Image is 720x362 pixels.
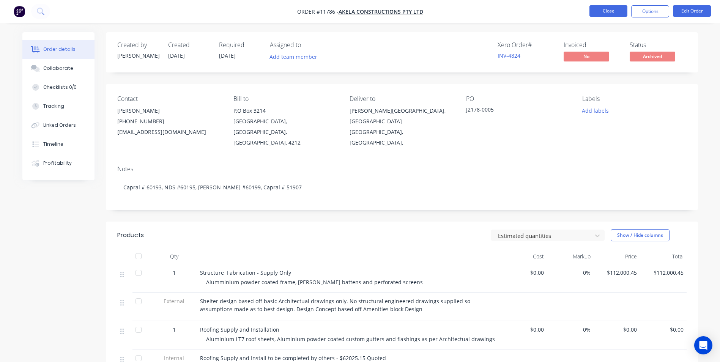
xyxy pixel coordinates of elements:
[630,41,687,49] div: Status
[151,249,197,264] div: Qty
[265,52,321,62] button: Add team member
[589,5,627,17] button: Close
[564,52,609,61] span: No
[200,326,279,333] span: Roofing Supply and Installation
[498,41,555,49] div: Xero Order #
[270,52,321,62] button: Add team member
[43,141,63,148] div: Timeline
[117,52,159,60] div: [PERSON_NAME]
[582,95,686,102] div: Labels
[643,326,684,334] span: $0.00
[673,5,711,17] button: Edit Order
[466,95,570,102] div: PO
[22,59,95,78] button: Collaborate
[22,40,95,59] button: Order details
[43,103,64,110] div: Tracking
[22,116,95,135] button: Linked Orders
[206,335,495,343] span: Aluminium LT7 roof sheets, Aluminium powder coated custom gutters and flashings as per Architectu...
[43,160,72,167] div: Profitability
[611,229,670,241] button: Show / Hide columns
[466,105,561,116] div: J2178-0005
[504,326,544,334] span: $0.00
[200,297,472,313] span: Shelter design based off basic Architectual drawings only. No structural engineered drawings supp...
[297,8,339,15] span: Order #11786 -
[233,95,337,102] div: Bill to
[350,127,454,148] div: [GEOGRAPHIC_DATA], [GEOGRAPHIC_DATA],
[694,336,712,354] div: Open Intercom Messenger
[206,279,423,286] span: Alumminium powder coated frame, [PERSON_NAME] battens and perforated screens
[498,52,520,59] a: INV-4824
[173,269,176,277] span: 1
[631,5,669,17] button: Options
[219,52,236,59] span: [DATE]
[43,65,73,72] div: Collaborate
[233,105,337,148] div: P.O Box 3214[GEOGRAPHIC_DATA], [GEOGRAPHIC_DATA], [GEOGRAPHIC_DATA], 4212
[154,297,194,305] span: External
[270,41,346,49] div: Assigned to
[547,249,594,264] div: Markup
[339,8,423,15] a: Akela Constructions Pty Ltd
[200,269,291,276] span: Structure Fabrication - Supply Only
[168,41,210,49] div: Created
[22,78,95,97] button: Checklists 0/0
[640,249,687,264] div: Total
[350,105,454,148] div: [PERSON_NAME][GEOGRAPHIC_DATA], [GEOGRAPHIC_DATA][GEOGRAPHIC_DATA], [GEOGRAPHIC_DATA],
[578,105,613,116] button: Add labels
[117,95,221,102] div: Contact
[117,105,221,116] div: [PERSON_NAME]
[22,97,95,116] button: Tracking
[350,105,454,127] div: [PERSON_NAME][GEOGRAPHIC_DATA], [GEOGRAPHIC_DATA]
[233,105,337,116] div: P.O Box 3214
[14,6,25,17] img: Factory
[233,116,337,148] div: [GEOGRAPHIC_DATA], [GEOGRAPHIC_DATA], [GEOGRAPHIC_DATA], 4212
[117,231,144,240] div: Products
[117,176,687,199] div: Capral # 60193, NDS #60195, [PERSON_NAME] #60199, Capral # 51907
[117,41,159,49] div: Created by
[594,249,640,264] div: Price
[550,269,591,277] span: 0%
[219,41,261,49] div: Required
[43,84,77,91] div: Checklists 0/0
[117,105,221,137] div: [PERSON_NAME][PHONE_NUMBER][EMAIL_ADDRESS][DOMAIN_NAME]
[22,154,95,173] button: Profitability
[43,122,76,129] div: Linked Orders
[564,41,621,49] div: Invoiced
[643,269,684,277] span: $112,000.45
[173,326,176,334] span: 1
[168,52,185,59] span: [DATE]
[117,127,221,137] div: [EMAIL_ADDRESS][DOMAIN_NAME]
[597,326,637,334] span: $0.00
[117,116,221,127] div: [PHONE_NUMBER]
[117,165,687,173] div: Notes
[504,269,544,277] span: $0.00
[350,95,454,102] div: Deliver to
[43,46,76,53] div: Order details
[154,354,194,362] span: Internal
[597,269,637,277] span: $112,000.45
[630,52,675,61] span: Archived
[200,354,386,362] span: Roofing Supply and Install to be completed by others - $62025.15 Quoted
[501,249,547,264] div: Cost
[22,135,95,154] button: Timeline
[550,326,591,334] span: 0%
